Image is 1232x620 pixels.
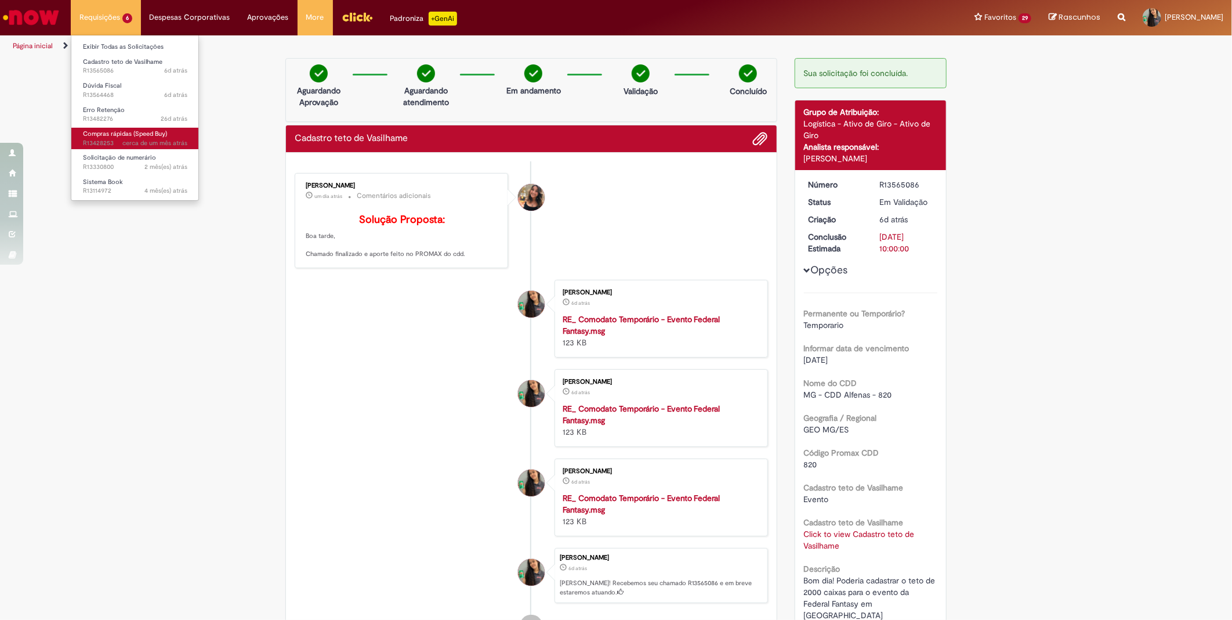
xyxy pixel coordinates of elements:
a: Página inicial [13,41,53,51]
span: 29 [1019,13,1031,23]
div: Em Validação [879,196,933,208]
span: 6 [122,13,132,23]
a: Aberto R13564468 : Dúvida Fiscal [71,80,199,101]
div: [PERSON_NAME] [560,554,762,561]
time: 24/09/2025 17:31:17 [164,91,187,99]
span: 2 mês(es) atrás [144,163,187,171]
div: [PERSON_NAME] [563,468,756,475]
span: 6d atrás [568,565,587,572]
div: [PERSON_NAME] [563,379,756,385]
p: Concluído [730,85,767,97]
span: R13482276 [83,114,187,124]
span: Dúvida Fiscal [83,81,121,90]
span: Requisições [79,12,120,23]
a: Click to view Cadastro teto de Vasilhame [804,529,915,551]
ul: Requisições [71,35,199,201]
time: 25/09/2025 08:21:57 [568,565,587,572]
img: check-circle-green.png [310,64,328,82]
span: R13428253 [83,139,187,148]
span: Aprovações [248,12,289,23]
time: 25/09/2025 08:21:55 [571,300,590,307]
button: Adicionar anexos [753,131,768,146]
span: [DATE] [804,355,828,365]
li: Cyane Oliveira Elias Silvestre [295,548,768,604]
span: 6d atrás [164,91,187,99]
h2: Cadastro teto de Vasilhame Histórico de tíquete [295,134,408,144]
span: R13564468 [83,91,187,100]
div: 25/09/2025 08:21:57 [879,214,933,225]
p: [PERSON_NAME]! Recebemos seu chamado R13565086 e em breve estaremos atuando. [560,579,762,597]
p: Boa tarde, Chamado finalizado e aporte feito no PROMAX do cdd. [306,214,499,259]
b: Permanente ou Temporário? [804,308,905,319]
dt: Número [800,179,871,190]
span: 820 [804,459,817,470]
b: Nome do CDD [804,378,857,388]
time: 29/09/2025 14:26:42 [314,193,342,200]
img: ServiceNow [1,6,61,29]
img: check-circle-green.png [739,64,757,82]
span: 26d atrás [161,114,187,123]
span: GEO MG/ES [804,424,849,435]
div: Logística - Ativo de Giro - Ativo de Giro [804,118,938,141]
dt: Status [800,196,871,208]
a: Rascunhos [1049,12,1100,23]
div: Sua solicitação foi concluída. [795,58,947,88]
small: Comentários adicionais [357,191,431,201]
p: Aguardando Aprovação [291,85,347,108]
span: 6d atrás [164,66,187,75]
a: Aberto R13428253 : Compras rápidas (Speed Buy) [71,128,199,149]
ul: Trilhas de página [9,35,813,57]
div: Cyane Oliveira Elias Silvestre [518,291,545,318]
time: 25/09/2025 08:21:57 [879,214,908,225]
div: R13565086 [879,179,933,190]
dt: Criação [800,214,871,225]
b: Cadastro teto de Vasilhame [804,482,904,493]
b: Descrição [804,564,840,574]
dt: Conclusão Estimada [800,231,871,254]
span: cerca de um mês atrás [122,139,187,147]
span: Sistema Book [83,178,123,186]
b: Informar data de vencimento [804,343,909,354]
div: Cyane Oliveira Elias Silvestre [518,470,545,496]
img: check-circle-green.png [417,64,435,82]
img: check-circle-green.png [632,64,650,82]
div: Mariana Marques Americo [518,184,545,211]
time: 28/07/2025 17:57:53 [144,163,187,171]
span: 4 mês(es) atrás [144,186,187,195]
div: [PERSON_NAME] [804,153,938,164]
span: 6d atrás [879,214,908,225]
span: 6d atrás [571,300,590,307]
a: RE_ Comodato Temporário - Evento Federal Fantasy.msg [563,403,720,426]
time: 25/09/2025 08:21:52 [571,389,590,396]
span: 6d atrás [571,478,590,485]
b: Código Promax CDD [804,448,879,458]
div: Padroniza [390,12,457,26]
span: Solicitação de numerário [83,153,156,162]
div: 123 KB [563,403,756,438]
div: Cyane Oliveira Elias Silvestre [518,380,545,407]
p: Em andamento [506,85,561,96]
time: 25/09/2025 08:21:58 [164,66,187,75]
time: 04/09/2025 16:30:21 [161,114,187,123]
b: Cadastro teto de Vasilhame [804,517,904,528]
a: Aberto R13330800 : Solicitação de numerário [71,152,199,173]
a: Exibir Todas as Solicitações [71,41,199,53]
div: Analista responsável: [804,141,938,153]
a: Aberto R13482276 : Erro Retenção [71,104,199,125]
div: [PERSON_NAME] [563,289,756,296]
b: Geografia / Regional [804,413,877,423]
a: RE_ Comodato Temporário - Evento Federal Fantasy.msg [563,314,720,336]
div: [DATE] 10:00:00 [879,231,933,254]
span: [PERSON_NAME] [1165,12,1223,22]
a: Aberto R13114972 : Sistema Book [71,176,199,197]
span: Rascunhos [1059,12,1100,23]
div: 123 KB [563,492,756,527]
div: [PERSON_NAME] [306,182,499,189]
span: Evento [804,494,829,504]
p: Aguardando atendimento [398,85,454,108]
span: More [306,12,324,23]
b: Solução Proposta: [359,213,445,226]
time: 30/05/2025 16:35:09 [144,186,187,195]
